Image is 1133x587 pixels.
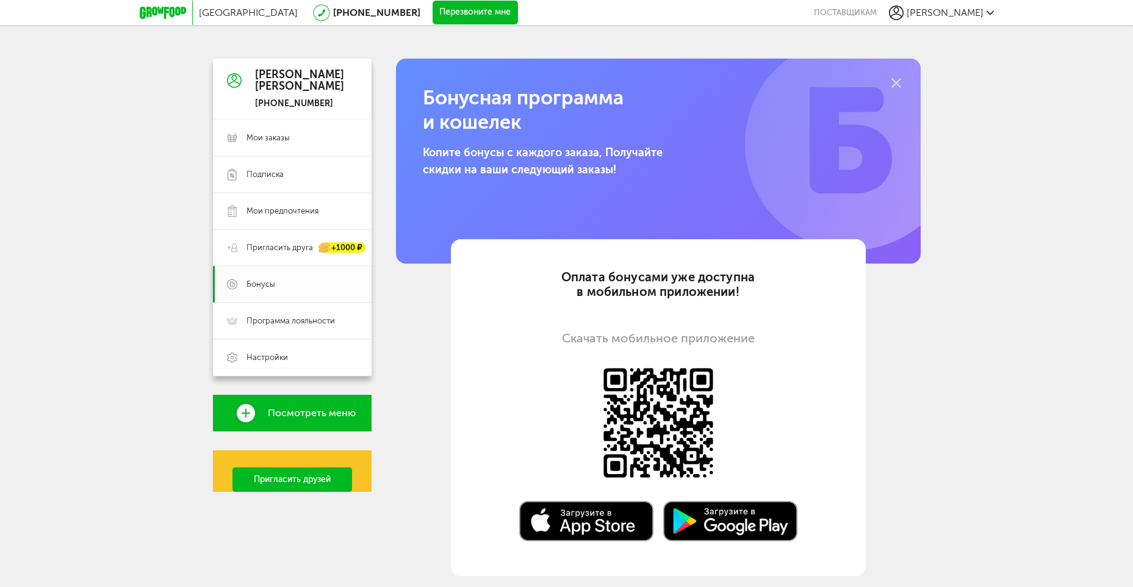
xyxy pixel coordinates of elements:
[319,243,365,253] div: +1000 ₽
[481,270,835,299] div: Оплата бонусами уже доступна в мобильном приложении!
[246,279,275,290] span: Бонусы
[481,331,835,345] div: Скачать мобильное приложение
[213,339,372,376] a: Настройки
[246,169,284,180] span: Подписка
[255,98,344,109] div: [PHONE_NUMBER]
[213,193,372,229] a: Мои предпочтения
[213,395,372,431] a: Посмотреть меню
[333,7,420,18] a: [PHONE_NUMBER]
[246,132,290,143] span: Мои заказы
[255,69,344,93] div: [PERSON_NAME] [PERSON_NAME]
[423,144,689,178] p: Копите бонусы с каждого заказа, Получайте скидки на ваши следующий заказы!
[232,467,352,492] a: Пригласить друзей
[246,352,288,363] span: Настройки
[907,7,984,18] span: [PERSON_NAME]
[213,266,372,303] a: Бонусы
[268,408,356,419] span: Посмотреть меню
[433,1,518,25] button: Перезвоните мне
[663,500,797,542] img: Доступно в Google Play
[423,85,762,134] h1: Бонусная программа и кошелек
[213,229,372,266] a: Пригласить друга +1000 ₽
[519,500,653,542] img: Доступно в AppStore
[745,37,959,251] img: b.77db1d0.png
[213,156,372,193] a: Подписка
[246,315,335,326] span: Программа лояльности
[199,7,298,18] span: [GEOGRAPHIC_DATA]
[213,120,372,156] a: Мои заказы
[213,303,372,339] a: Программа лояльности
[600,365,716,481] img: Доступно в AppStore
[246,242,313,253] span: Пригласить друга
[246,206,318,217] span: Мои предпочтения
